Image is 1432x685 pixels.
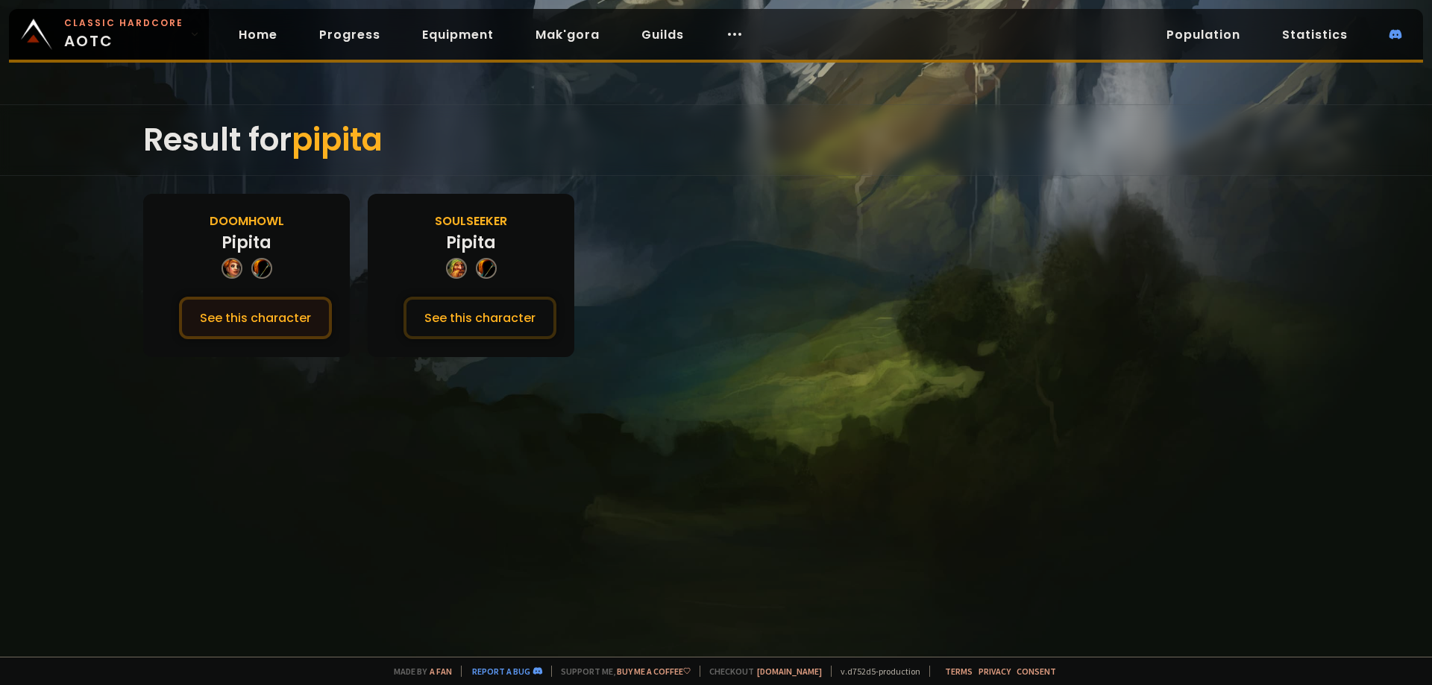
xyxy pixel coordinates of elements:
a: Report a bug [472,666,530,677]
div: Doomhowl [210,212,284,230]
div: Result for [143,105,1289,175]
span: pipita [292,118,383,162]
span: AOTC [64,16,183,52]
a: Mak'gora [524,19,612,50]
a: Statistics [1270,19,1360,50]
a: Terms [945,666,973,677]
span: Support me, [551,666,691,677]
span: Made by [385,666,452,677]
a: Consent [1017,666,1056,677]
span: Checkout [700,666,822,677]
a: Progress [307,19,392,50]
div: Pipita [222,230,271,255]
a: [DOMAIN_NAME] [757,666,822,677]
a: Buy me a coffee [617,666,691,677]
a: Equipment [410,19,506,50]
a: Home [227,19,289,50]
div: Pipita [446,230,496,255]
a: Guilds [629,19,696,50]
div: Soulseeker [435,212,507,230]
button: See this character [179,297,332,339]
small: Classic Hardcore [64,16,183,30]
a: a fan [430,666,452,677]
a: Population [1155,19,1252,50]
span: v. d752d5 - production [831,666,920,677]
a: Privacy [979,666,1011,677]
button: See this character [403,297,556,339]
a: Classic HardcoreAOTC [9,9,209,60]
